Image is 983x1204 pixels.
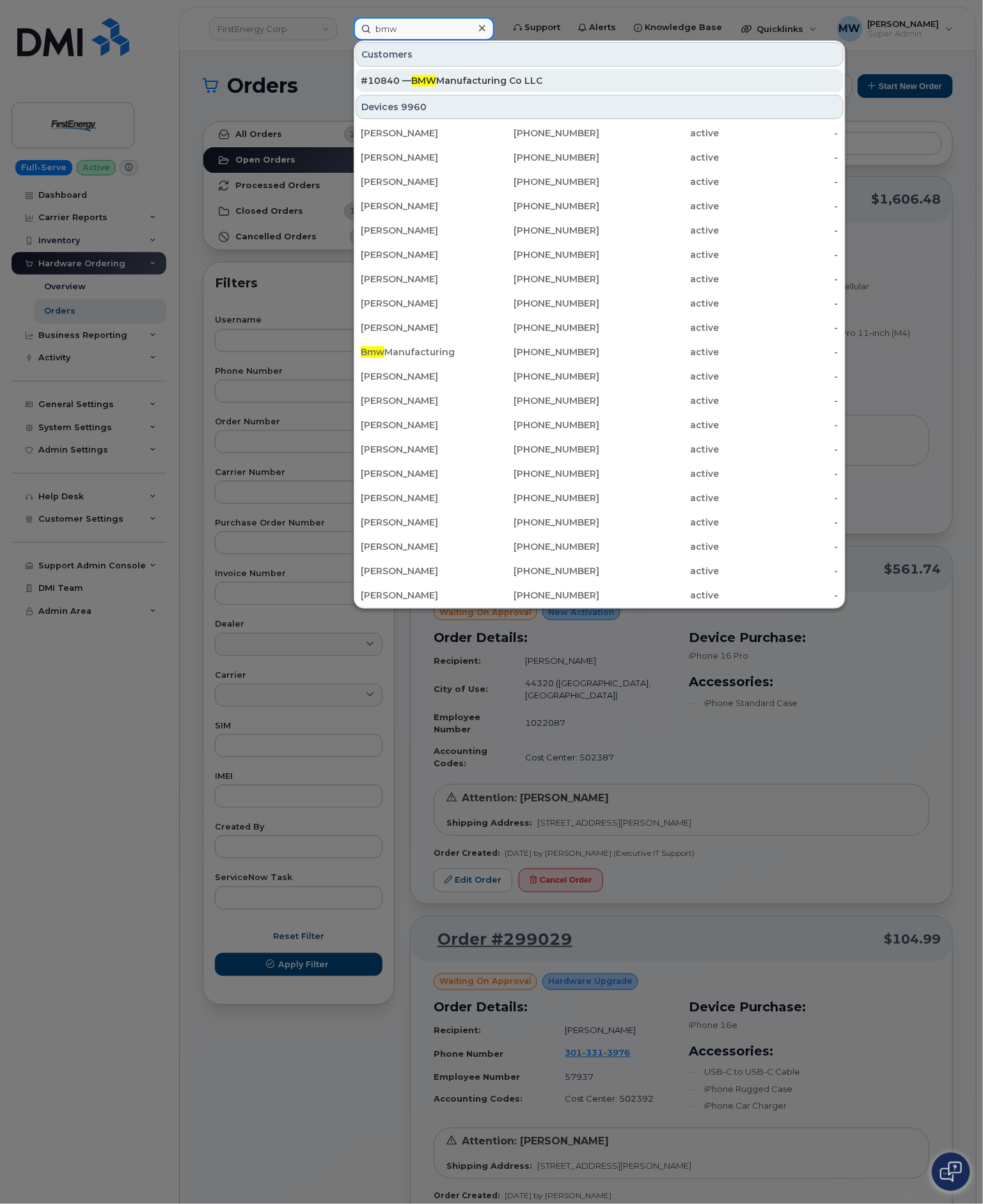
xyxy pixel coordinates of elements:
[480,492,600,504] div: [PHONE_NUMBER]
[719,370,838,383] div: -
[356,268,844,291] a: [PERSON_NAME][PHONE_NUMBER]active-
[719,492,838,504] div: -
[361,151,480,164] div: [PERSON_NAME]
[480,370,600,383] div: [PHONE_NUMBER]
[480,127,600,140] div: [PHONE_NUMBER]
[356,195,844,218] a: [PERSON_NAME][PHONE_NUMBER]active-
[480,565,600,577] div: [PHONE_NUMBER]
[361,492,480,504] div: [PERSON_NAME]
[719,127,838,140] div: -
[356,219,844,242] a: [PERSON_NAME][PHONE_NUMBER]active-
[356,42,844,67] div: Customers
[480,589,600,602] div: [PHONE_NUMBER]
[401,100,427,113] span: 9960
[599,321,719,334] div: active
[599,467,719,480] div: active
[361,297,480,310] div: [PERSON_NAME]
[356,559,844,582] a: [PERSON_NAME][PHONE_NUMBER]active-
[361,346,480,358] div: Manufacturing
[356,535,844,558] a: [PERSON_NAME][PHONE_NUMBER]active-
[719,565,838,577] div: -
[599,273,719,285] div: active
[599,492,719,504] div: active
[361,565,480,577] div: [PERSON_NAME]
[361,370,480,383] div: [PERSON_NAME]
[719,151,838,164] div: -
[719,175,838,188] div: -
[599,175,719,188] div: active
[599,516,719,529] div: active
[361,200,480,213] div: [PERSON_NAME]
[361,443,480,456] div: [PERSON_NAME]
[480,467,600,480] div: [PHONE_NUMBER]
[480,200,600,213] div: [PHONE_NUMBER]
[480,224,600,237] div: [PHONE_NUMBER]
[361,74,838,87] div: #10840 — Manufacturing Co LLC
[599,346,719,358] div: active
[361,346,384,358] span: Bmw
[356,341,844,364] a: BmwManufacturing[PHONE_NUMBER]active-
[719,540,838,553] div: -
[719,516,838,529] div: -
[480,540,600,553] div: [PHONE_NUMBER]
[599,394,719,407] div: active
[599,297,719,310] div: active
[480,419,600,431] div: [PHONE_NUMBER]
[356,462,844,485] a: [PERSON_NAME][PHONE_NUMBER]active-
[356,170,844,193] a: [PERSON_NAME][PHONE_NUMBER]active-
[599,248,719,261] div: active
[356,389,844,412] a: [PERSON_NAME][PHONE_NUMBER]active-
[719,419,838,431] div: -
[356,438,844,461] a: [PERSON_NAME][PHONE_NUMBER]active-
[599,224,719,237] div: active
[719,346,838,358] div: -
[599,127,719,140] div: active
[361,540,480,553] div: [PERSON_NAME]
[361,467,480,480] div: [PERSON_NAME]
[599,443,719,456] div: active
[719,273,838,285] div: -
[719,224,838,237] div: -
[356,122,844,145] a: [PERSON_NAME][PHONE_NUMBER]active-
[361,127,480,140] div: [PERSON_NAME]
[599,540,719,553] div: active
[719,200,838,213] div: -
[599,419,719,431] div: active
[480,443,600,456] div: [PHONE_NUMBER]
[480,273,600,285] div: [PHONE_NUMBER]
[599,589,719,602] div: active
[719,467,838,480] div: -
[356,511,844,534] a: [PERSON_NAME][PHONE_NUMBER]active-
[356,584,844,607] a: [PERSON_NAME][PHONE_NUMBER]active-
[356,95,844,119] div: Devices
[361,224,480,237] div: [PERSON_NAME]
[361,394,480,407] div: [PERSON_NAME]
[480,151,600,164] div: [PHONE_NUMBER]
[356,413,844,437] a: [PERSON_NAME][PHONE_NUMBER]active-
[356,243,844,266] a: [PERSON_NAME][PHONE_NUMBER]active-
[361,589,480,602] div: [PERSON_NAME]
[480,394,600,407] div: [PHONE_NUMBER]
[940,1162,962,1182] img: Open chat
[480,516,600,529] div: [PHONE_NUMBER]
[480,297,600,310] div: [PHONE_NUMBER]
[356,486,844,510] a: [PERSON_NAME][PHONE_NUMBER]active-
[480,175,600,188] div: [PHONE_NUMBER]
[719,394,838,407] div: -
[361,321,480,334] div: [PERSON_NAME]
[719,248,838,261] div: -
[356,146,844,169] a: [PERSON_NAME][PHONE_NUMBER]active-
[599,370,719,383] div: active
[719,589,838,602] div: -
[356,292,844,315] a: [PERSON_NAME][PHONE_NUMBER]active-
[361,419,480,431] div: [PERSON_NAME]
[719,321,838,334] div: -
[719,443,838,456] div: -
[599,151,719,164] div: active
[356,316,844,339] a: [PERSON_NAME][PHONE_NUMBER]active-
[361,273,480,285] div: [PERSON_NAME]
[480,321,600,334] div: [PHONE_NUMBER]
[599,200,719,213] div: active
[411,75,436,86] span: BMW
[361,248,480,261] div: [PERSON_NAME]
